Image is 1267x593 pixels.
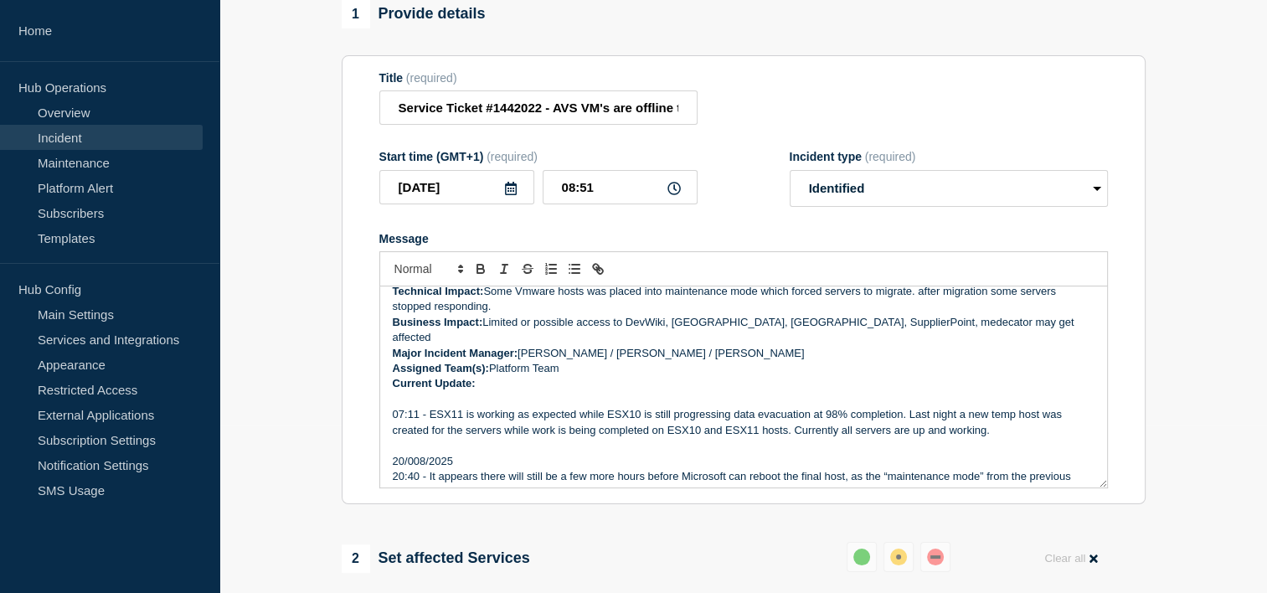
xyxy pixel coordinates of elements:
[487,150,538,163] span: (required)
[890,549,907,565] div: affected
[342,544,370,573] span: 2
[379,90,698,125] input: Title
[380,286,1107,487] div: Message
[1034,542,1107,575] button: Clear all
[586,259,610,279] button: Toggle link
[406,71,457,85] span: (required)
[393,407,1094,438] p: 07:11 - ESX11 is working as expected while ESX10 is still progressing data evacuation at 98% comp...
[393,285,484,297] strong: Technical Impact:
[393,377,476,389] strong: Current Update:
[539,259,563,279] button: Toggle ordered list
[393,454,1094,469] p: 20/008/2025
[393,362,489,374] strong: Assigned Team(s):
[379,150,698,163] div: Start time (GMT+1)
[492,259,516,279] button: Toggle italic text
[865,150,916,163] span: (required)
[920,542,950,572] button: down
[563,259,586,279] button: Toggle bulleted list
[379,71,698,85] div: Title
[393,315,1094,346] p: Limited or possible access to DevWiki, [GEOGRAPHIC_DATA], [GEOGRAPHIC_DATA], SupplierPoint, medec...
[469,259,492,279] button: Toggle bold text
[387,259,469,279] span: Font size
[393,284,1094,315] p: Some Vmware hosts was placed into maintenance mode which forced servers to migrate. after migrati...
[847,542,877,572] button: up
[379,232,1108,245] div: Message
[516,259,539,279] button: Toggle strikethrough text
[790,150,1108,163] div: Incident type
[393,347,518,359] strong: Major Incident Manager:
[853,549,870,565] div: up
[393,361,1094,376] p: Platform Team
[379,170,534,204] input: YYYY-MM-DD
[393,316,483,328] strong: Business Impact:
[393,346,1094,361] p: [PERSON_NAME] / [PERSON_NAME] / [PERSON_NAME]
[342,544,530,573] div: Set affected Services
[927,549,944,565] div: down
[883,542,914,572] button: affected
[393,469,1094,500] p: 20:40 - It appears there will still be a few more hours before Microsoft can reboot the final hos...
[790,170,1108,207] select: Incident type
[543,170,698,204] input: HH:MM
